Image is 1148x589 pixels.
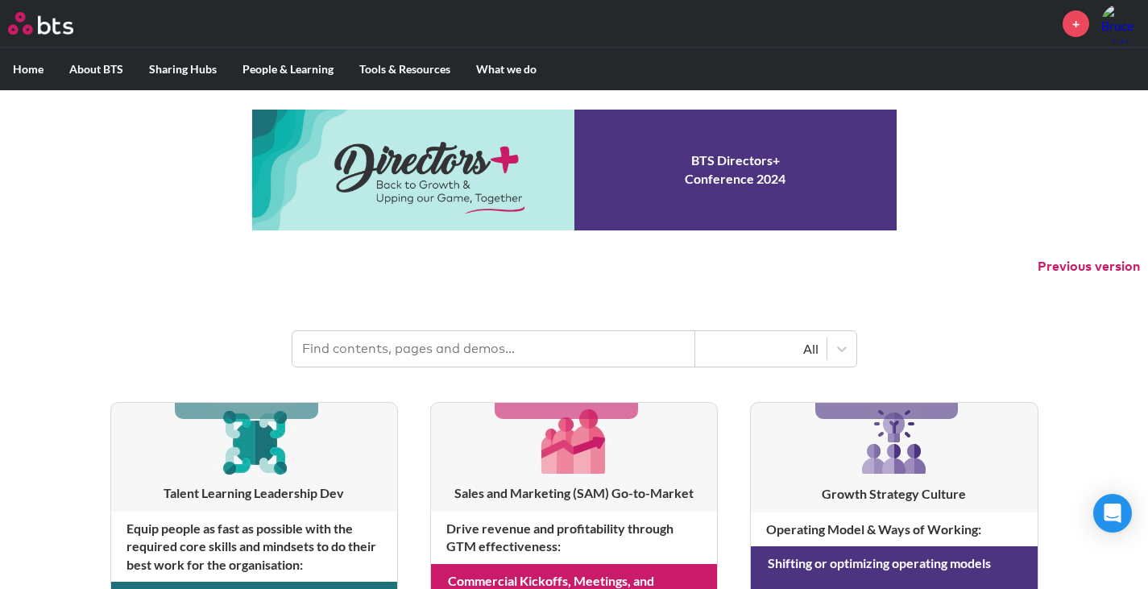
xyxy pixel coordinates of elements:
[431,484,717,502] h3: Sales and Marketing (SAM) Go-to-Market
[230,48,346,90] label: People & Learning
[856,403,933,480] img: [object Object]
[751,512,1037,546] h4: Operating Model & Ways of Working :
[1101,4,1140,43] img: Bruce Watt
[703,340,819,358] div: All
[252,110,897,230] a: Conference 2024
[1063,10,1089,37] a: +
[216,403,292,479] img: [object Object]
[111,484,397,502] h3: Talent Learning Leadership Dev
[463,48,549,90] label: What we do
[1101,4,1140,43] a: Profile
[111,512,397,582] h4: Equip people as fast as possible with the required core skills and mindsets to do their best work...
[431,512,717,564] h4: Drive revenue and profitability through GTM effectiveness :
[8,12,73,35] img: BTS Logo
[292,331,695,367] input: Find contents, pages and demos...
[1038,258,1140,276] button: Previous version
[136,48,230,90] label: Sharing Hubs
[56,48,136,90] label: About BTS
[346,48,463,90] label: Tools & Resources
[751,485,1037,503] h3: Growth Strategy Culture
[8,12,103,35] a: Go home
[536,403,612,479] img: [object Object]
[1093,494,1132,533] div: Open Intercom Messenger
